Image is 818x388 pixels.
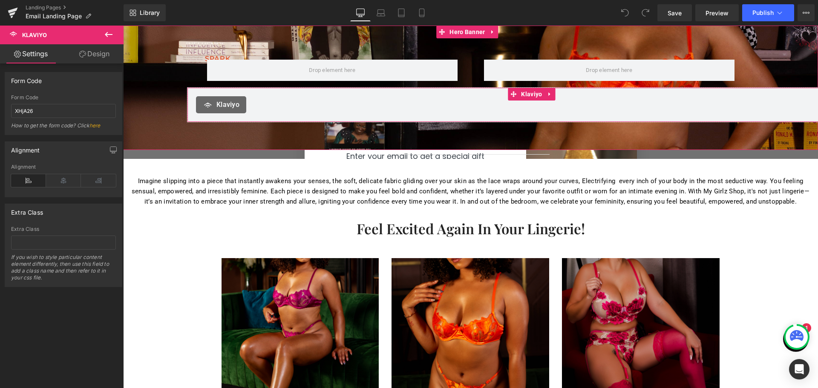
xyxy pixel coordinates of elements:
[26,4,124,11] a: Landing Pages
[63,44,125,63] a: Design
[439,233,596,369] img: Join Fitness Challenges
[22,32,47,38] span: Klaviyo
[26,13,82,20] span: Email Landing Page
[668,9,682,17] span: Save
[11,72,42,84] div: Form Code
[752,9,774,16] span: Publish
[11,226,116,232] div: Extra Class
[637,4,654,21] button: Redo
[742,4,794,21] button: Publish
[190,194,505,212] h2: Feel excited again in your lingerie!
[11,122,116,135] div: How to get the form code? Click
[124,4,166,21] a: New Library
[396,62,421,75] span: Klaviyo
[350,4,371,21] a: Desktop
[11,254,116,287] div: If you wish to style particular content element differently, then use this field to add a class n...
[798,4,815,21] button: More
[11,95,116,101] div: Form Code
[89,122,101,129] a: here
[412,4,432,21] a: Mobile
[391,4,412,21] a: Tablet
[11,204,43,216] div: Extra Class
[657,301,688,328] inbox-online-store-chat: Shopify online store chat
[695,4,739,21] a: Preview
[616,4,634,21] button: Undo
[371,4,391,21] a: Laptop
[93,74,116,84] span: Klaviyo
[98,233,256,369] img: Custom Workout Plans
[11,164,116,170] div: Alignment
[6,150,688,181] p: Imagine slipping into a piece that instantly awakens your senses, the soft, delicate fabric glidi...
[268,233,426,369] img: 1:1 Personal Training
[11,142,40,154] div: Alignment
[140,9,160,17] span: Library
[789,359,809,379] div: Open Intercom Messenger
[421,62,432,75] a: Expand / Collapse
[706,9,729,17] span: Preview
